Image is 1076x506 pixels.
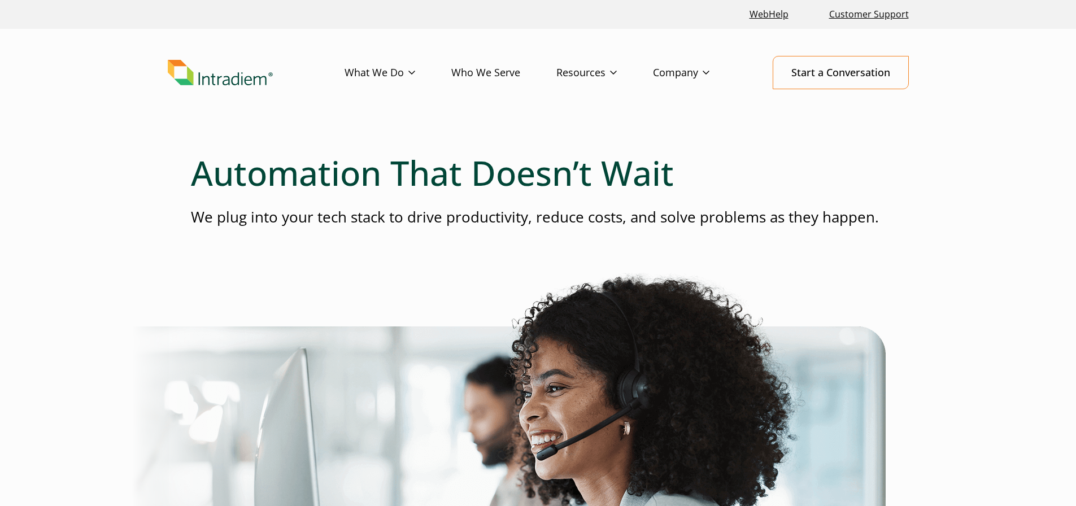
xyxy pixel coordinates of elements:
a: Who We Serve [451,56,556,89]
a: Resources [556,56,653,89]
a: What We Do [345,56,451,89]
a: Customer Support [825,2,913,27]
a: Start a Conversation [773,56,909,89]
a: Company [653,56,746,89]
p: We plug into your tech stack to drive productivity, reduce costs, and solve problems as they happen. [191,207,886,228]
a: Link to homepage of Intradiem [168,60,345,86]
a: Link opens in a new window [745,2,793,27]
img: Intradiem [168,60,273,86]
h1: Automation That Doesn’t Wait [191,152,886,193]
